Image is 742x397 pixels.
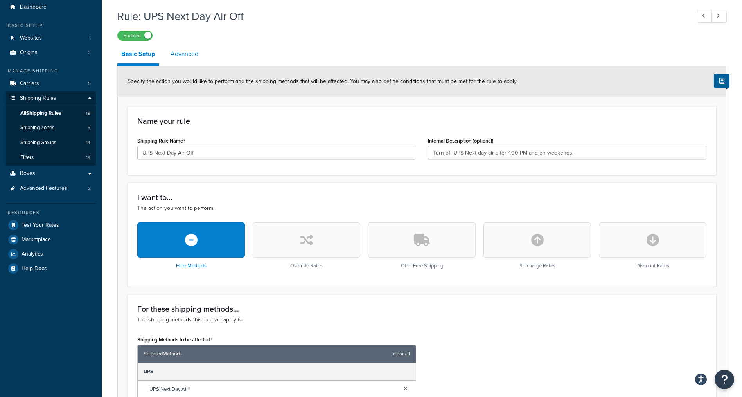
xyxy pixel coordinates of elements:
span: 5 [88,125,90,131]
div: Override Rates [253,222,360,269]
span: Shipping Rules [20,95,56,102]
li: Carriers [6,76,96,91]
a: Next Record [711,10,727,23]
a: Websites1 [6,31,96,45]
label: Shipping Rule Name [137,138,185,144]
span: 1 [89,35,91,42]
a: Help Docs [6,262,96,276]
span: Carriers [20,80,39,87]
a: Basic Setup [117,45,159,66]
a: Analytics [6,247,96,261]
h3: I want to... [137,193,706,202]
a: Advanced Features2 [6,181,96,196]
div: UPS [138,363,416,381]
span: Boxes [20,170,35,177]
h1: Rule: UPS Next Day Air Off [117,9,683,24]
a: AllShipping Rules19 [6,106,96,121]
a: Shipping Zones5 [6,121,96,135]
span: Origins [20,49,38,56]
a: Shipping Rules [6,91,96,106]
span: Marketplace [22,236,51,243]
span: 3 [88,49,91,56]
span: Test Your Rates [22,222,59,229]
span: Advanced Features [20,185,67,192]
a: Previous Record [697,10,712,23]
span: Filters [20,154,34,161]
button: Open Resource Center [715,370,734,389]
li: Filters [6,150,96,165]
a: Carriers5 [6,76,96,91]
span: All Shipping Rules [20,110,61,117]
label: Internal Description (optional) [428,138,494,144]
a: Test Your Rates [6,218,96,232]
button: Show Help Docs [714,74,729,88]
label: Shipping Methods to be affected [137,337,212,343]
span: 2 [88,185,91,192]
span: 14 [86,139,90,146]
span: Shipping Zones [20,125,54,131]
li: Websites [6,31,96,45]
div: Offer Free Shipping [368,222,476,269]
span: Analytics [22,251,43,258]
p: The shipping methods this rule will apply to. [137,316,706,324]
label: Enabled [118,31,152,40]
span: UPS Next Day Air® [149,384,397,395]
span: Specify the action you would like to perform and the shipping methods that will be affected. You ... [128,77,517,85]
h3: For these shipping methods... [137,305,706,313]
span: Shipping Groups [20,139,56,146]
a: Boxes [6,166,96,181]
li: Shipping Zones [6,121,96,135]
li: Shipping Groups [6,135,96,150]
a: Shipping Groups14 [6,135,96,150]
span: 5 [88,80,91,87]
p: The action you want to perform. [137,204,706,213]
a: Filters19 [6,150,96,165]
li: Advanced Features [6,181,96,196]
div: Discount Rates [599,222,706,269]
span: Selected Methods [144,348,389,359]
a: clear all [393,348,410,359]
span: 19 [86,154,90,161]
div: Manage Shipping [6,68,96,74]
span: Dashboard [20,4,47,11]
span: Help Docs [22,265,47,272]
div: Hide Methods [137,222,245,269]
li: Origins [6,45,96,60]
a: Advanced [167,45,202,63]
li: Shipping Rules [6,91,96,166]
span: 19 [86,110,90,117]
div: Basic Setup [6,22,96,29]
div: Surcharge Rates [483,222,591,269]
a: Origins3 [6,45,96,60]
a: Marketplace [6,233,96,247]
div: Resources [6,209,96,216]
span: Websites [20,35,42,42]
h3: Name your rule [137,117,706,125]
